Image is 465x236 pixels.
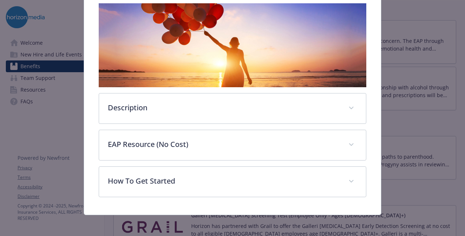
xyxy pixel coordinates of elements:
p: EAP Resource (No Cost) [108,139,340,150]
p: Description [108,102,340,113]
div: How To Get Started [99,167,366,197]
div: EAP Resource (No Cost) [99,130,366,160]
div: Description [99,93,366,123]
p: How To Get Started [108,176,340,187]
img: banner [99,3,366,87]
